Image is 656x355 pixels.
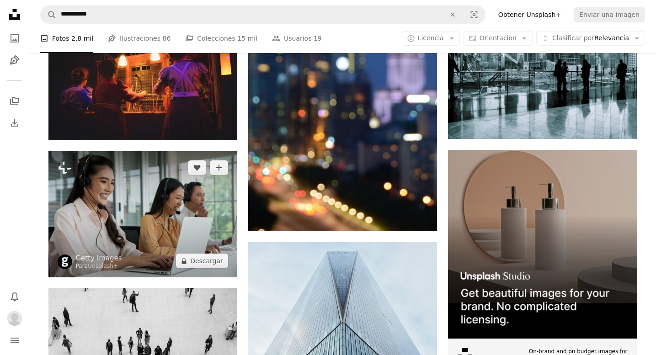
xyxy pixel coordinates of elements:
[536,31,645,46] button: Clasificar porRelevancia
[574,7,645,22] button: Enviar una imagen
[76,263,122,270] div: Para
[185,24,257,53] a: Colecciones 15 mil
[162,33,171,43] span: 86
[188,160,206,175] button: Me gusta
[7,311,22,326] img: Avatar del usuario Jairo Caballero
[108,24,171,53] a: Ilustraciones 86
[48,151,237,277] img: Gente de negocios que usa auriculares que trabajan activamente en la oficina. El centro de llamad...
[448,150,637,339] img: file-1715714113747-b8b0561c490eimage
[5,29,24,48] a: Fotos
[88,263,118,269] a: Unsplash+
[418,34,444,42] span: Licencia
[248,85,437,93] a: Fotografía bokeh de edificios de gran altura
[176,254,228,268] button: Descargar
[41,6,56,23] button: Buscar en Unsplash
[48,210,237,218] a: Gente de negocios que usa auriculares que trabajan activamente en la oficina. El centro de llamad...
[5,331,24,350] button: Menú
[76,254,122,263] a: Getty Images
[463,6,485,23] button: Búsqueda visual
[443,6,463,23] button: Borrar
[5,51,24,69] a: Ilustraciones
[5,287,24,306] button: Notificaciones
[552,34,594,42] span: Clasificar por
[210,160,228,175] button: Añade a la colección
[552,34,629,43] span: Relevancia
[5,114,24,132] a: Historial de descargas
[48,73,237,81] a: Un par de hombres parados uno al lado del otro
[402,31,460,46] button: Licencia
[464,31,533,46] button: Orientación
[40,5,485,24] form: Encuentra imágenes en todo el sitio
[314,33,322,43] span: 19
[272,24,322,53] a: Usuarios 19
[237,33,257,43] span: 15 mil
[5,92,24,110] a: Colecciones
[5,309,24,328] button: Perfil
[58,254,72,269] img: Ve al perfil de Getty Images
[5,5,24,26] a: Inicio — Unsplash
[493,7,566,22] a: Obtener Unsplash+
[48,15,237,140] img: Un par de hombres parados uno al lado del otro
[480,34,517,42] span: Orientación
[448,64,637,72] a: 2 personas caminando sobre suelo de baldosas blancas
